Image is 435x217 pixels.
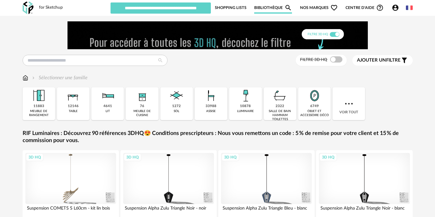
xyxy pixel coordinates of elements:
img: OXP [23,2,33,14]
img: more.7b13dc1.svg [343,98,355,109]
div: Sélectionner une famille [31,74,88,81]
div: table [69,109,78,113]
span: Magnify icon [285,4,292,11]
img: svg+xml;base64,PHN2ZyB3aWR0aD0iMTYiIGhlaWdodD0iMTYiIHZpZXdCb3g9IjAgMCAxNiAxNiIgZmlsbD0ibm9uZSIgeG... [31,74,36,81]
img: FILTRE%20HQ%20NEW_V1%20(4).gif [67,21,368,49]
div: 2322 [276,104,284,109]
a: BibliothèqueMagnify icon [254,2,292,14]
div: objet et accessoire déco [300,109,329,117]
div: 76 [140,104,144,109]
a: Shopping Lists [215,2,246,14]
span: Ajouter un [357,58,386,63]
span: Filter icon [401,57,408,64]
span: Centre d'aideHelp Circle Outline icon [346,4,384,11]
span: filtre [357,57,401,63]
div: Suspension Alpha Zulu Triangle Noir - noir [123,204,214,216]
span: Help Circle Outline icon [376,4,384,11]
button: Ajouter unfiltre Filter icon [352,55,413,66]
div: 3D HQ [319,153,337,161]
div: 3D HQ [124,153,141,161]
div: Suspension Alpha Zulu Triangle Noir - blanc [319,204,410,216]
div: 1272 [172,104,181,109]
div: 3D HQ [26,153,44,161]
div: 10878 [240,104,251,109]
div: 3D HQ [221,153,239,161]
div: Suspension Alpha Zulu Triangle Bleu - blanc [221,204,312,216]
img: Sol.png [168,87,185,104]
span: Heart Outline icon [330,4,338,11]
div: meuble de rangement [24,109,53,117]
span: Account Circle icon [392,4,402,11]
div: 6749 [310,104,319,109]
div: sol [174,109,179,113]
img: Meuble%20de%20rangement.png [30,87,47,104]
span: Account Circle icon [392,4,399,11]
img: Literie.png [99,87,116,104]
img: svg+xml;base64,PHN2ZyB3aWR0aD0iMTYiIGhlaWdodD0iMTciIHZpZXdCb3g9IjAgMCAxNiAxNyIgZmlsbD0ibm9uZSIgeG... [23,74,28,81]
div: 12146 [68,104,79,109]
img: Luminaire.png [237,87,254,104]
img: fr [406,4,413,11]
img: Rangement.png [134,87,150,104]
div: assise [206,109,216,113]
span: Filtre 3D HQ [300,58,327,62]
img: Miroir.png [306,87,323,104]
div: 4641 [103,104,112,109]
span: Nos marques [300,2,338,14]
div: 33988 [206,104,216,109]
div: meuble de cuisine [128,109,156,117]
img: Table.png [65,87,81,104]
div: salle de bain hammam toilettes [266,109,294,121]
img: Assise.png [203,87,220,104]
img: Salle%20de%20bain.png [272,87,288,104]
div: for Sketchup [39,5,63,11]
div: lit [106,109,110,113]
div: 11883 [33,104,44,109]
div: luminaire [237,109,254,113]
div: Voir tout [333,87,365,120]
div: Suspension COMETS S L60cm - kit lin bois [25,204,116,216]
a: RIF Luminaires : Découvrez 90 références 3DHQ😍 Conditions prescripteurs : Nous vous remettons un ... [23,130,413,145]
